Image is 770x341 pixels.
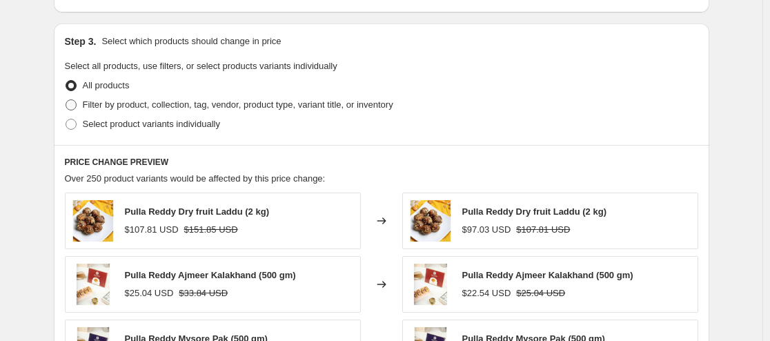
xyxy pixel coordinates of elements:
[462,206,606,217] span: Pulla Reddy Dry fruit Laddu (2 kg)
[65,173,326,184] span: Over 250 product variants would be affected by this price change:
[410,200,451,242] img: QPJUDiVsBS_80x.jpg
[83,80,130,90] span: All products
[179,288,228,298] span: $33.84 USD
[65,61,337,71] span: Select all products, use filters, or select products variants individually
[72,264,114,305] img: Addaheading_90_80x.jpg
[462,288,511,298] span: $22.54 USD
[83,99,393,110] span: Filter by product, collection, tag, vendor, product type, variant title, or inventory
[72,200,114,242] img: QPJUDiVsBS_80x.jpg
[462,224,511,235] span: $97.03 USD
[101,35,281,48] p: Select which products should change in price
[125,224,179,235] span: $107.81 USD
[410,264,451,305] img: Addaheading_90_80x.jpg
[184,224,238,235] span: $151.85 USD
[516,224,570,235] span: $107.81 USD
[65,157,698,168] h6: PRICE CHANGE PREVIEW
[125,288,174,298] span: $25.04 USD
[65,35,97,48] h2: Step 3.
[516,288,565,298] span: $25.04 USD
[125,206,269,217] span: Pulla Reddy Dry fruit Laddu (2 kg)
[125,270,296,280] span: Pulla Reddy Ajmeer Kalakhand (500 gm)
[83,119,220,129] span: Select product variants individually
[462,270,633,280] span: Pulla Reddy Ajmeer Kalakhand (500 gm)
